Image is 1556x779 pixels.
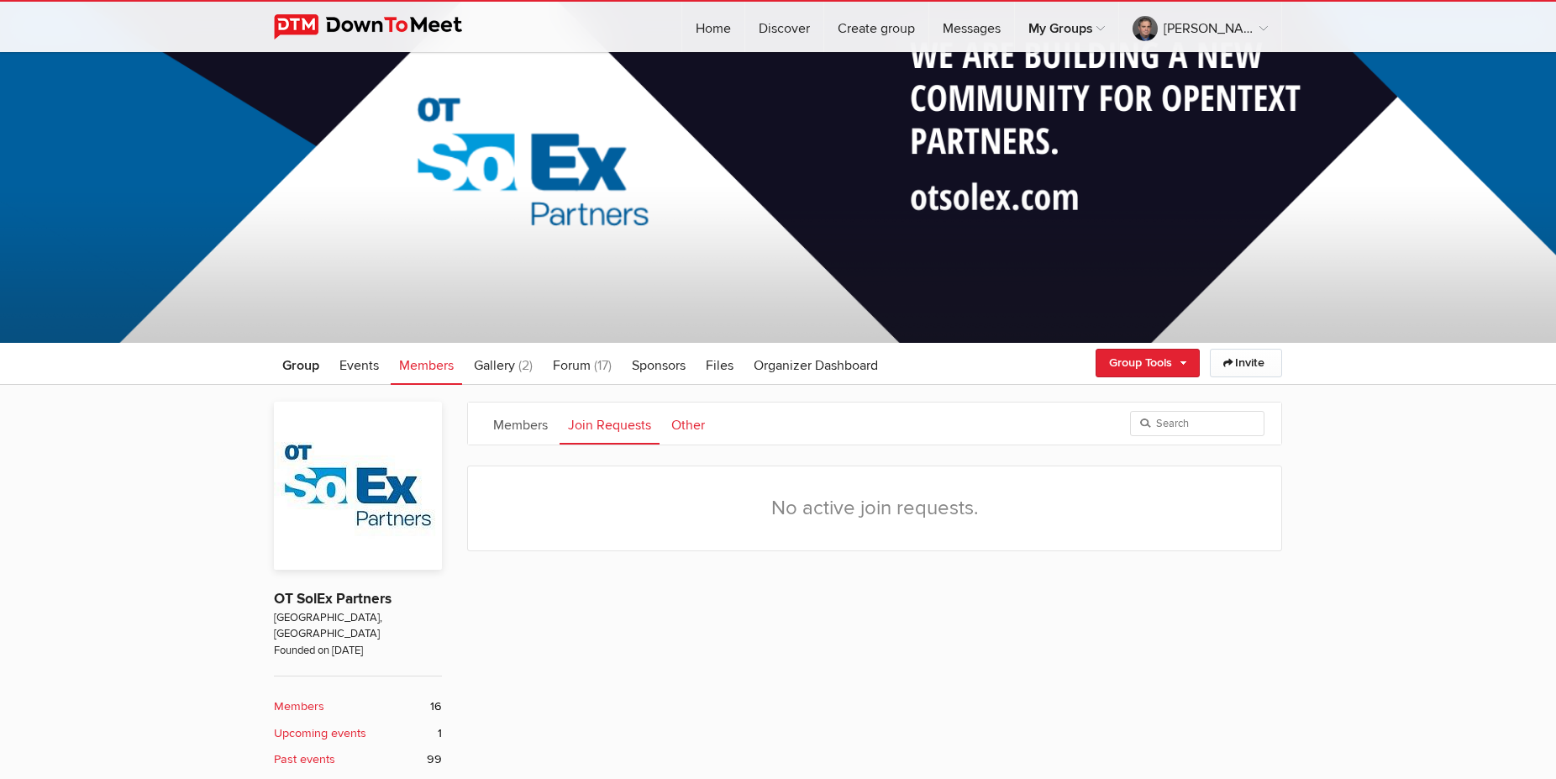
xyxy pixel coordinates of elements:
span: (2) [518,357,533,374]
a: [PERSON_NAME], [PERSON_NAME] [1119,2,1281,52]
a: Files [697,343,742,385]
img: OT SolEx Partners [274,402,442,570]
span: (17) [594,357,612,374]
span: 1 [438,724,442,743]
span: [GEOGRAPHIC_DATA], [GEOGRAPHIC_DATA] [274,610,442,643]
div: No active join requests. [468,466,1281,550]
a: Other [663,403,713,445]
a: Group [274,343,328,385]
a: Members [391,343,462,385]
a: Discover [745,2,823,52]
span: Forum [553,357,591,374]
span: Files [706,357,733,374]
a: Create group [824,2,928,52]
span: Members [399,357,454,374]
a: Join Requests [560,403,660,445]
span: Gallery [474,357,515,374]
a: Events [331,343,387,385]
a: Members 16 [274,697,442,716]
a: Home [682,2,744,52]
input: Search [1130,411,1264,436]
a: Gallery (2) [465,343,541,385]
span: Sponsors [632,357,686,374]
a: Organizer Dashboard [745,343,886,385]
span: 16 [430,697,442,716]
a: Members [485,403,556,445]
a: Sponsors [623,343,694,385]
span: Group [282,357,319,374]
b: Past events [274,750,335,769]
b: Members [274,697,324,716]
a: Invite [1210,349,1282,377]
a: My Groups [1015,2,1118,52]
a: Group Tools [1096,349,1200,377]
b: Upcoming events [274,724,366,743]
span: Organizer Dashboard [754,357,878,374]
span: Events [339,357,379,374]
a: Forum (17) [544,343,620,385]
a: Messages [929,2,1014,52]
a: OT SolEx Partners [274,590,392,608]
a: Upcoming events 1 [274,724,442,743]
a: Past events 99 [274,750,442,769]
img: DownToMeet [274,14,488,39]
span: Founded on [DATE] [274,643,442,659]
span: 99 [427,750,442,769]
